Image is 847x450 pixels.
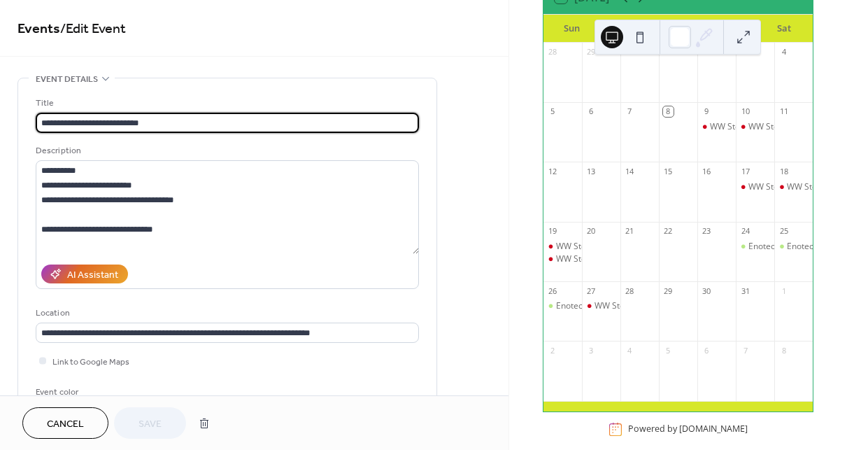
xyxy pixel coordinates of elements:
[663,345,674,356] div: 5
[679,423,748,435] a: [DOMAIN_NAME]
[625,226,635,237] div: 21
[778,106,789,117] div: 11
[625,345,635,356] div: 4
[731,15,766,43] div: Fri
[625,15,660,43] div: Tue
[663,106,674,117] div: 8
[702,286,712,296] div: 30
[36,306,416,321] div: Location
[36,72,98,87] span: Event details
[548,345,558,356] div: 2
[586,47,597,57] div: 29
[740,166,750,176] div: 17
[740,106,750,117] div: 10
[543,253,582,265] div: WW Store Tasting (Lee Garden)
[740,345,750,356] div: 7
[543,241,582,253] div: WW Store Wine Tasting (K11)
[586,166,597,176] div: 13
[555,15,590,43] div: Sun
[556,241,669,253] div: WW Store Wine Tasting (K11)
[702,166,712,176] div: 16
[36,385,141,400] div: Event color
[702,345,712,356] div: 6
[740,286,750,296] div: 31
[47,417,84,432] span: Cancel
[67,268,118,283] div: AI Assistant
[736,181,774,193] div: WW Store Wine Tasting (Whampoa Garden)
[697,121,736,133] div: WW Store Wine Tasting (Pacific Place)
[702,226,712,237] div: 23
[778,166,789,176] div: 18
[774,181,813,193] div: WW Store Wine Tasting (Stanley Plaza)
[548,286,558,296] div: 26
[582,300,620,312] div: WW Store Wine Tasting (Hopewell Centre)
[778,345,789,356] div: 8
[625,166,635,176] div: 14
[22,407,108,439] button: Cancel
[548,226,558,237] div: 19
[628,423,748,435] div: Powered by
[663,286,674,296] div: 29
[586,226,597,237] div: 20
[736,121,774,133] div: WW Store Wine Tasting (Cityplaza, APM, Ocean Centre, Discovery Bay)
[595,300,778,312] div: WW Store Wine Tasting ([GEOGRAPHIC_DATA])
[696,15,731,43] div: Thu
[586,286,597,296] div: 27
[740,47,750,57] div: 3
[660,15,695,43] div: Wed
[41,265,128,283] button: AI Assistant
[586,345,597,356] div: 3
[548,106,558,117] div: 5
[548,47,558,57] div: 28
[52,355,129,370] span: Link to Google Maps
[702,47,712,57] div: 2
[548,166,558,176] div: 12
[556,253,783,265] div: WW Store Tasting ([PERSON_NAME][GEOGRAPHIC_DATA])
[590,15,625,43] div: Mon
[778,286,789,296] div: 1
[774,241,813,253] div: Enoteca Store Tasting (Fashion Walk, New Town Plaza)
[60,15,126,43] span: / Edit Event
[36,143,416,158] div: Description
[586,106,597,117] div: 6
[778,47,789,57] div: 4
[36,96,416,111] div: Title
[663,226,674,237] div: 22
[625,286,635,296] div: 28
[17,15,60,43] a: Events
[767,15,802,43] div: Sat
[625,47,635,57] div: 30
[543,300,582,312] div: Enoteca Store Tasting (iSqaure, Elements)
[625,106,635,117] div: 7
[736,241,774,253] div: Enoteca Store Tasting (IFC mall, Festival Walk)
[663,166,674,176] div: 15
[663,47,674,57] div: 1
[702,106,712,117] div: 9
[740,226,750,237] div: 24
[556,300,720,312] div: Enoteca Store Tasting (iSqaure, Elements)
[778,226,789,237] div: 25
